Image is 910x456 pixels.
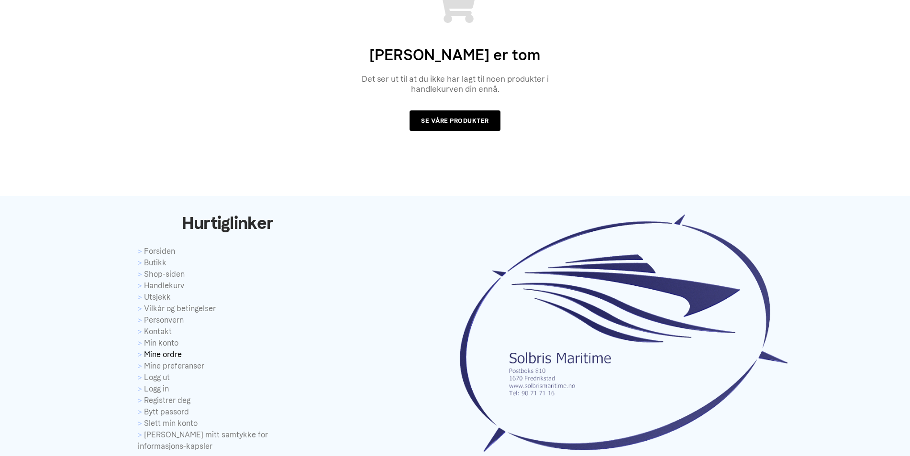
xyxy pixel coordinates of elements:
a: Slett min konto [138,418,317,429]
a: Butikk [138,257,317,269]
a: Logg in [138,383,317,395]
a: Logg ut [138,372,317,383]
a: Se våre produkter [410,110,500,131]
a: [PERSON_NAME] mitt samtykke for informasjons-kapsler [138,429,317,452]
a: Vilkår og betingelser [138,303,317,315]
a: Mine ordre [138,349,317,360]
h2: [PERSON_NAME] er tom [359,43,551,66]
a: Utsjekk [138,292,317,303]
a: Kontakt [138,326,317,337]
a: Mine preferanser [138,360,317,372]
a: Personvern [138,315,317,326]
a: Min konto [138,337,317,349]
a: Handlekurv [138,280,317,292]
a: Forsiden [138,246,317,257]
a: Registrer deg [138,395,317,406]
p: Det ser ut til at du ikke har lagt til noen produkter i handlekurven din ennå. [359,74,551,94]
a: Shop-siden [138,269,317,280]
a: Bytt passord [138,406,317,418]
